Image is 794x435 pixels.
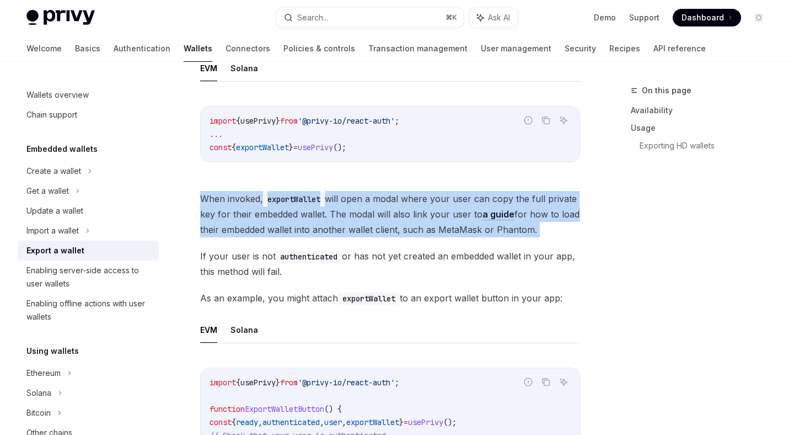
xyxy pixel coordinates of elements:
[26,224,79,237] div: Import a wallet
[210,378,236,388] span: import
[210,116,236,126] span: import
[673,9,741,26] a: Dashboard
[236,142,289,152] span: exportWallet
[333,142,346,152] span: ();
[26,297,152,323] div: Enabling offline actions with user wallets
[232,417,236,427] span: {
[320,417,324,427] span: ,
[324,417,342,427] span: user
[26,165,81,178] div: Create a wallet
[404,417,408,427] span: =
[565,35,596,62] a: Security
[232,142,236,152] span: {
[26,142,98,156] h5: Embedded wallets
[210,417,232,427] span: const
[26,386,51,400] div: Solana
[408,417,443,427] span: usePrivy
[631,119,776,137] a: Usage
[640,137,776,155] a: Exporting HD wallets
[258,417,262,427] span: ,
[642,84,691,97] span: On this page
[18,201,159,221] a: Update a wallet
[18,105,159,125] a: Chain support
[184,35,212,62] a: Wallets
[18,85,159,105] a: Wallets overview
[293,142,298,152] span: =
[594,12,616,23] a: Demo
[368,35,468,62] a: Transaction management
[556,375,571,389] button: Ask AI
[280,116,298,126] span: from
[230,317,258,343] button: Solana
[346,417,399,427] span: exportWallet
[629,12,659,23] a: Support
[18,294,159,327] a: Enabling offline actions with user wallets
[469,8,518,28] button: Ask AI
[324,404,342,414] span: () {
[276,251,342,263] code: authenticated
[539,113,553,128] button: Copy the contents from the code block
[236,417,258,427] span: ready
[521,375,535,389] button: Report incorrect code
[26,406,51,420] div: Bitcoin
[26,108,77,121] div: Chain support
[443,417,457,427] span: ();
[539,375,553,389] button: Copy the contents from the code block
[276,116,280,126] span: }
[609,35,640,62] a: Recipes
[236,378,240,388] span: {
[481,35,551,62] a: User management
[298,116,395,126] span: '@privy-io/react-auth'
[18,241,159,261] a: Export a wallet
[210,142,232,152] span: const
[26,264,152,290] div: Enabling server-side access to user wallets
[263,193,325,205] code: exportWallet
[276,8,463,28] button: Search...⌘K
[26,204,83,217] div: Update a wallet
[653,35,706,62] a: API reference
[226,35,270,62] a: Connectors
[240,116,276,126] span: usePrivy
[280,378,298,388] span: from
[262,417,320,427] span: authenticated
[682,12,724,23] span: Dashboard
[399,417,404,427] span: }
[283,35,355,62] a: Policies & controls
[200,55,217,81] button: EVM
[395,378,399,388] span: ;
[298,142,333,152] span: usePrivy
[236,116,240,126] span: {
[26,344,79,358] h5: Using wallets
[230,55,258,81] button: Solana
[395,116,399,126] span: ;
[289,142,293,152] span: }
[240,378,276,388] span: usePrivy
[210,129,223,139] span: ...
[298,378,395,388] span: '@privy-io/react-auth'
[556,113,571,128] button: Ask AI
[210,404,245,414] span: function
[276,378,280,388] span: }
[75,35,100,62] a: Basics
[26,88,89,102] div: Wallets overview
[482,209,514,220] a: a guide
[631,102,776,119] a: Availability
[297,11,328,24] div: Search...
[521,113,535,128] button: Report incorrect code
[26,184,69,198] div: Get a wallet
[26,35,62,62] a: Welcome
[750,9,768,26] button: Toggle dark mode
[338,293,400,305] code: exportWallet
[446,13,457,22] span: ⌘ K
[245,404,324,414] span: ExportWalletButton
[26,244,84,257] div: Export a wallet
[26,10,95,25] img: light logo
[26,367,61,380] div: Ethereum
[342,417,346,427] span: ,
[200,191,580,237] span: When invoked, will open a modal where your user can copy the full private key for their embedded ...
[114,35,170,62] a: Authentication
[200,248,580,279] span: If your user is not or has not yet created an embedded wallet in your app, this method will fail.
[200,317,217,343] button: EVM
[18,261,159,294] a: Enabling server-side access to user wallets
[200,290,580,306] span: As an example, you might attach to an export wallet button in your app:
